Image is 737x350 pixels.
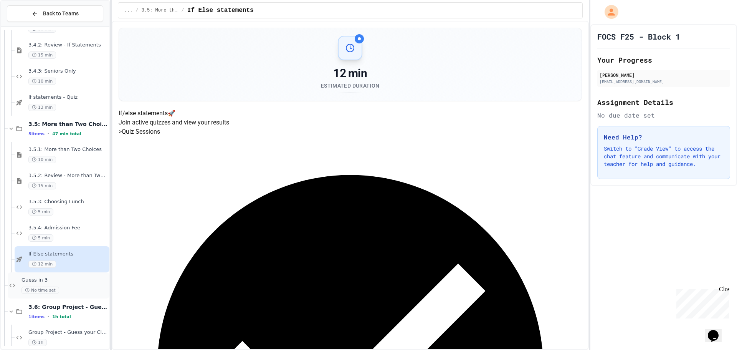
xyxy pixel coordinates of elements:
div: My Account [597,3,620,21]
span: 47 min total [52,131,81,136]
span: 5 min [28,208,53,216]
span: 12 min [28,260,56,268]
div: Estimated Duration [321,82,379,90]
div: [PERSON_NAME] [600,71,728,78]
div: No due date set [597,111,730,120]
button: Back to Teams [7,5,103,22]
span: 10 min [28,78,56,85]
span: Back to Teams [43,10,79,18]
span: No time set [21,287,59,294]
span: 3.4.2: Review - If Statements [28,42,108,48]
iframe: chat widget [673,286,729,318]
h2: Your Progress [597,55,730,65]
span: 1 items [28,314,45,319]
span: 3.5.1: More than Two Choices [28,146,108,153]
h5: > Quiz Sessions [119,127,582,136]
span: 15 min [28,51,56,59]
span: 5 items [28,131,45,136]
h3: Need Help? [604,133,724,142]
p: Join active quizzes and view your results [119,118,582,127]
span: / [182,7,184,13]
span: 1h [28,339,47,346]
span: • [48,314,49,320]
h1: FOCS F25 - Block 1 [597,31,680,42]
h2: Assignment Details [597,97,730,108]
span: Group Project - Guess your Classmates! [28,329,108,336]
span: • [48,131,49,137]
span: If Else statements [28,251,108,257]
span: 5 min [28,234,53,242]
span: 3.5: More than Two Choices [28,121,108,128]
span: / [136,7,138,13]
span: If Else statements [187,6,254,15]
h4: If/else statements 🚀 [119,109,582,118]
span: ... [124,7,133,13]
span: Guess in 3 [21,277,108,284]
div: Chat with us now!Close [3,3,53,49]
span: 1h total [52,314,71,319]
p: Switch to "Grade View" to access the chat feature and communicate with your teacher for help and ... [604,145,724,168]
iframe: chat widget [705,319,729,342]
span: 3.5.2: Review - More than Two Choices [28,173,108,179]
span: If statements - Quiz [28,94,108,101]
div: 12 min [321,66,379,80]
span: 3.5.4: Admission Fee [28,225,108,231]
span: 13 min [28,104,56,111]
span: 3.5.3: Choosing Lunch [28,199,108,205]
span: 3.4.3: Seniors Only [28,68,108,75]
span: 15 min [28,182,56,189]
div: [EMAIL_ADDRESS][DOMAIN_NAME] [600,79,728,85]
span: 3.5: More than Two Choices [142,7,178,13]
span: 3.6: Group Project - Guess your Classmates! [28,304,108,310]
span: 10 min [28,156,56,163]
